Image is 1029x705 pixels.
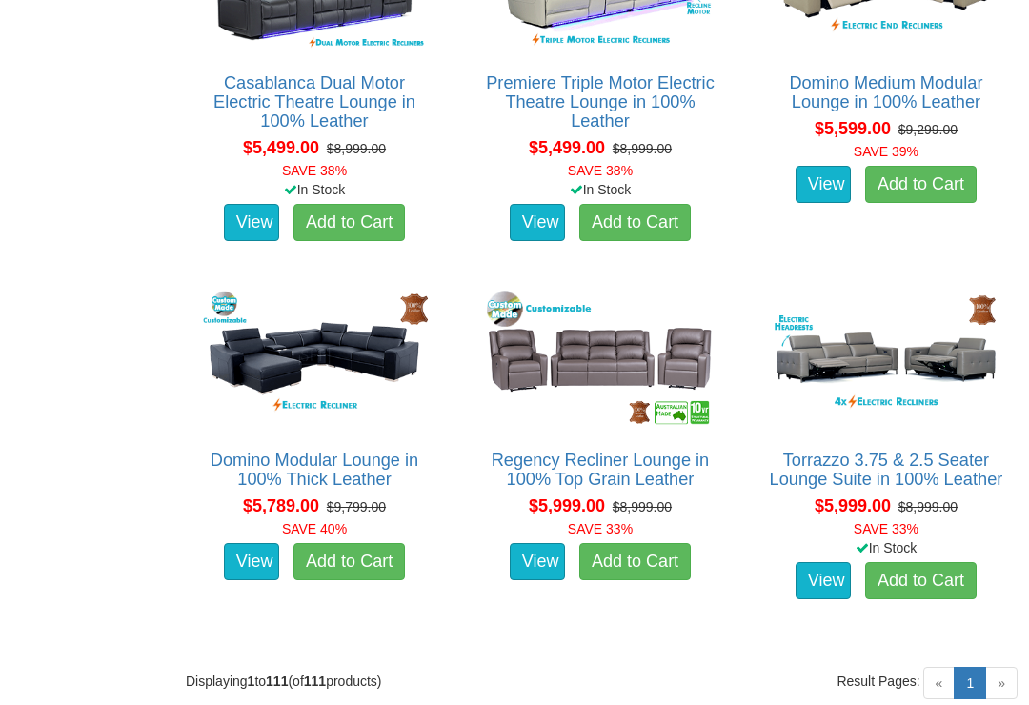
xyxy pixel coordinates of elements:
[468,180,733,199] div: In Stock
[854,521,918,536] font: SAVE 33%
[243,496,319,515] span: $5,789.00
[213,73,415,131] a: Casablanca Dual Motor Electric Theatre Lounge in 100% Leather
[293,543,405,581] a: Add to Cart
[796,562,851,600] a: View
[954,667,986,699] a: 1
[770,451,1003,489] a: Torrazzo 3.75 & 2.5 Seater Lounge Suite in 100% Leather
[854,144,918,159] font: SAVE 39%
[613,499,672,514] del: $8,999.00
[923,667,956,699] span: «
[171,672,600,691] div: Displaying to (of products)
[282,163,347,178] font: SAVE 38%
[211,451,418,489] a: Domino Modular Lounge in 100% Thick Leather
[266,674,288,689] strong: 111
[579,543,691,581] a: Add to Cart
[789,73,982,111] a: Domino Medium Modular Lounge in 100% Leather
[898,122,958,137] del: $9,299.00
[492,451,710,489] a: Regency Recliner Lounge in 100% Top Grain Leather
[327,141,386,156] del: $8,999.00
[304,674,326,689] strong: 111
[327,499,386,514] del: $9,799.00
[865,562,977,600] a: Add to Cart
[510,204,565,242] a: View
[196,286,433,432] img: Domino Modular Lounge in 100% Thick Leather
[224,543,279,581] a: View
[482,286,718,432] img: Regency Recliner Lounge in 100% Top Grain Leather
[568,163,633,178] font: SAVE 38%
[898,499,958,514] del: $8,999.00
[754,538,1019,557] div: In Stock
[865,166,977,204] a: Add to Cart
[796,166,851,204] a: View
[568,521,633,536] font: SAVE 33%
[529,496,605,515] span: $5,999.00
[529,138,605,157] span: $5,499.00
[579,204,691,242] a: Add to Cart
[182,180,447,199] div: In Stock
[486,73,715,131] a: Premiere Triple Motor Electric Theatre Lounge in 100% Leather
[815,119,891,138] span: $5,599.00
[282,521,347,536] font: SAVE 40%
[768,286,1004,432] img: Torrazzo 3.75 & 2.5 Seater Lounge Suite in 100% Leather
[293,204,405,242] a: Add to Cart
[815,496,891,515] span: $5,999.00
[224,204,279,242] a: View
[837,672,919,691] span: Result Pages:
[613,141,672,156] del: $8,999.00
[243,138,319,157] span: $5,499.00
[510,543,565,581] a: View
[248,674,255,689] strong: 1
[985,667,1018,699] span: »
